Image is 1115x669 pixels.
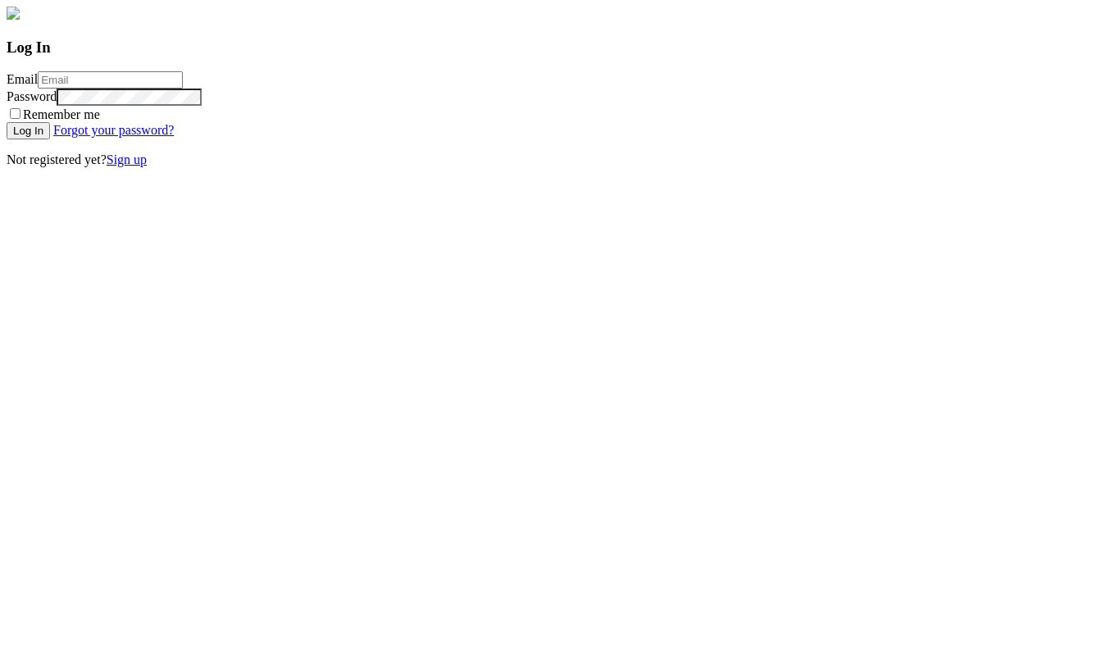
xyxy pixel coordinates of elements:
input: Email [38,71,183,89]
h3: Log In [7,39,1108,57]
input: Log In [7,122,50,139]
img: lumalytics-black-e9b537c871f77d9ce8d3a6940f85695cd68c596e3f819dc492052d1098752254.png [7,7,20,20]
label: Remember me [7,107,100,121]
p: Not registered yet? [7,152,1108,167]
a: Forgot your password? [53,123,174,137]
label: Password [7,89,57,103]
a: Sign up [107,152,147,166]
label: Email [7,72,38,86]
input: Remember me [10,108,20,119]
